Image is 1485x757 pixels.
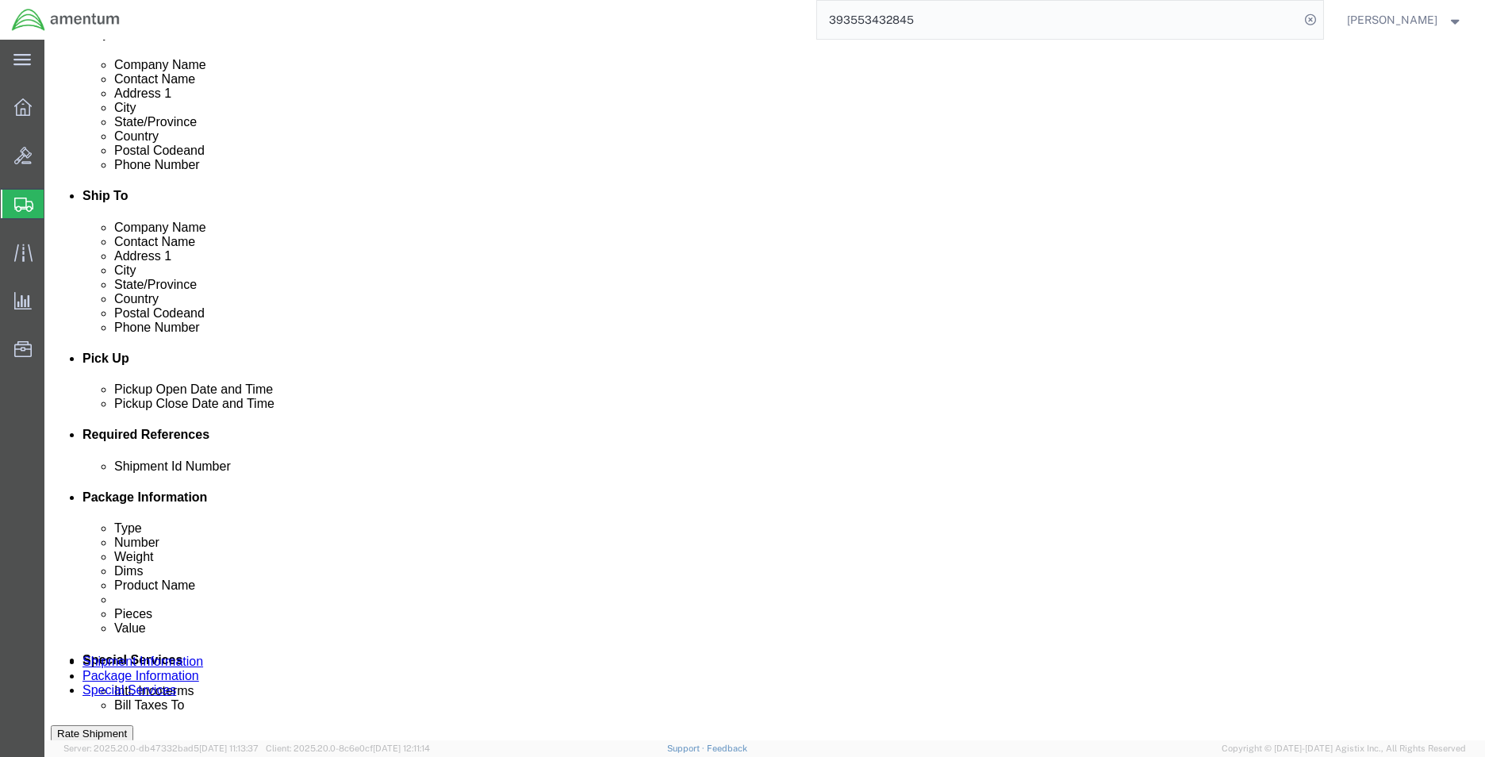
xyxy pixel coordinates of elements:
[266,744,430,753] span: Client: 2025.20.0-8c6e0cf
[667,744,707,753] a: Support
[707,744,747,753] a: Feedback
[1222,742,1466,755] span: Copyright © [DATE]-[DATE] Agistix Inc., All Rights Reserved
[44,40,1485,740] iframe: FS Legacy Container
[817,1,1299,39] input: Search for shipment number, reference number
[199,744,259,753] span: [DATE] 11:13:37
[63,744,259,753] span: Server: 2025.20.0-db47332bad5
[1346,10,1464,29] button: [PERSON_NAME]
[1347,11,1437,29] span: Joshua Cuentas
[373,744,430,753] span: [DATE] 12:11:14
[11,8,121,32] img: logo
